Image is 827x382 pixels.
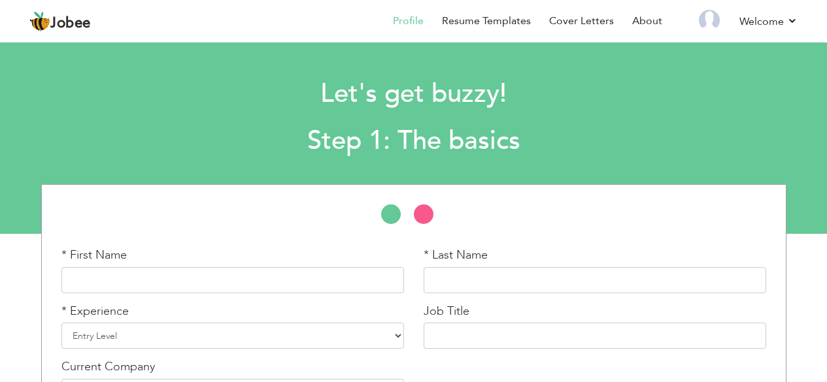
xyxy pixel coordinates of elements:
label: * Last Name [424,247,488,264]
label: Job Title [424,303,469,320]
h2: Step 1: The basics [113,124,714,158]
h1: Let's get buzzy! [113,77,714,111]
a: Cover Letters [549,14,614,29]
label: Current Company [61,358,155,375]
a: Welcome [739,14,798,29]
span: Jobee [50,16,91,31]
a: Jobee [29,11,91,32]
img: Profile Img [699,10,720,31]
a: Resume Templates [442,14,531,29]
label: * Experience [61,303,129,320]
a: About [632,14,662,29]
img: jobee.io [29,11,50,32]
label: * First Name [61,247,127,264]
a: Profile [393,14,424,29]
